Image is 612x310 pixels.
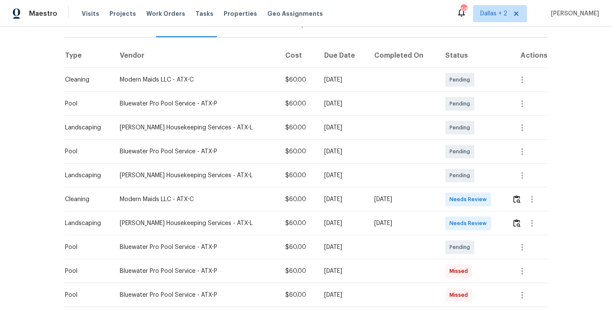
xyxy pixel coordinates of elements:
th: Vendor [113,44,278,68]
div: $60.00 [285,291,310,299]
th: Completed On [367,44,438,68]
div: [DATE] [324,99,361,108]
div: $60.00 [285,76,310,84]
div: [DATE] [324,195,361,204]
span: Pending [449,123,473,132]
button: Review Icon [512,213,522,234]
span: Work Orders [146,9,185,18]
th: Due Date [317,44,367,68]
span: Tasks [195,11,213,17]
div: Pool [65,267,106,275]
div: Pool [65,291,106,299]
div: Landscaping [65,123,106,132]
div: [DATE] [374,219,432,228]
div: [PERSON_NAME] Housekeeping Services - ATX-L [120,171,271,180]
span: Missed [449,267,471,275]
div: $60.00 [285,267,310,275]
span: Pending [449,76,473,84]
span: Missed [449,291,471,299]
span: Projects [109,9,136,18]
div: [DATE] [324,243,361,252]
div: $60.00 [285,147,310,156]
div: Bluewater Pro Pool Service - ATX-P [120,147,271,156]
div: [DATE] [324,76,361,84]
th: Type [65,44,113,68]
div: Bluewater Pro Pool Service - ATX-P [120,291,271,299]
div: [DATE] [324,147,361,156]
div: Modern Maids LLC - ATX-C [120,195,271,204]
span: Geo Assignments [267,9,323,18]
div: $60.00 [285,195,310,204]
div: [DATE] [374,195,432,204]
span: Needs Review [449,195,490,204]
div: Pool [65,99,106,108]
span: Visits [82,9,99,18]
div: $60.00 [285,219,310,228]
div: [DATE] [324,219,361,228]
div: $60.00 [285,171,310,180]
div: $60.00 [285,99,310,108]
img: Review Icon [513,219,520,227]
span: Needs Review [449,219,490,228]
button: Review Icon [512,189,522,210]
th: Status [438,44,506,68]
div: Pool [65,147,106,156]
span: Dallas + 2 [480,9,507,18]
span: [PERSON_NAME] [547,9,599,18]
div: Cleaning [65,76,106,84]
img: Review Icon [513,195,520,203]
span: Pending [449,171,473,180]
div: $60.00 [285,243,310,252]
div: $60.00 [285,123,310,132]
div: [PERSON_NAME] Housekeeping Services - ATX-L [120,219,271,228]
div: Landscaping [65,171,106,180]
div: Pool [65,243,106,252]
div: [PERSON_NAME] Housekeeping Services - ATX-L [120,123,271,132]
span: Pending [449,99,473,108]
div: [DATE] [324,171,361,180]
div: [DATE] [324,267,361,275]
div: Cleaning [65,195,106,204]
div: [DATE] [324,123,361,132]
div: Bluewater Pro Pool Service - ATX-P [120,267,271,275]
span: Maestro [29,9,57,18]
div: Bluewater Pro Pool Service - ATX-P [120,99,271,108]
th: Actions [505,44,547,68]
div: [DATE] [324,291,361,299]
span: Pending [449,147,473,156]
span: Pending [449,243,473,252]
th: Cost [278,44,317,68]
span: Properties [224,9,257,18]
div: 68 [461,5,467,14]
div: Landscaping [65,219,106,228]
div: Bluewater Pro Pool Service - ATX-P [120,243,271,252]
div: Modern Maids LLC - ATX-C [120,76,271,84]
